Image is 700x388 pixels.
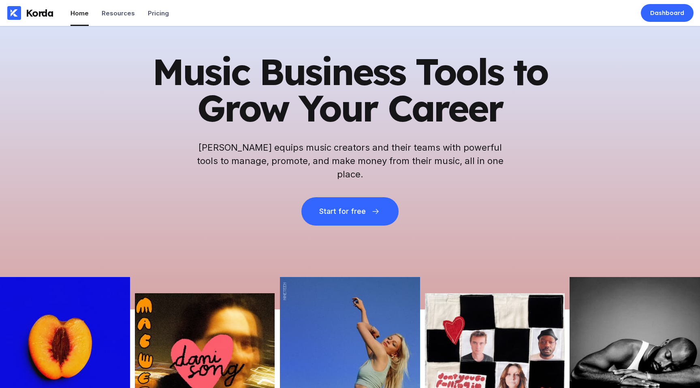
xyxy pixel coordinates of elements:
[26,7,53,19] div: Korda
[102,9,135,17] div: Resources
[148,9,169,17] div: Pricing
[152,53,548,126] h1: Music Business Tools to Grow Your Career
[319,207,365,215] div: Start for free
[301,197,399,226] button: Start for free
[196,141,504,181] h2: [PERSON_NAME] equips music creators and their teams with powerful tools to manage, promote, and m...
[641,4,694,22] a: Dashboard
[650,9,684,17] div: Dashboard
[70,9,89,17] div: Home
